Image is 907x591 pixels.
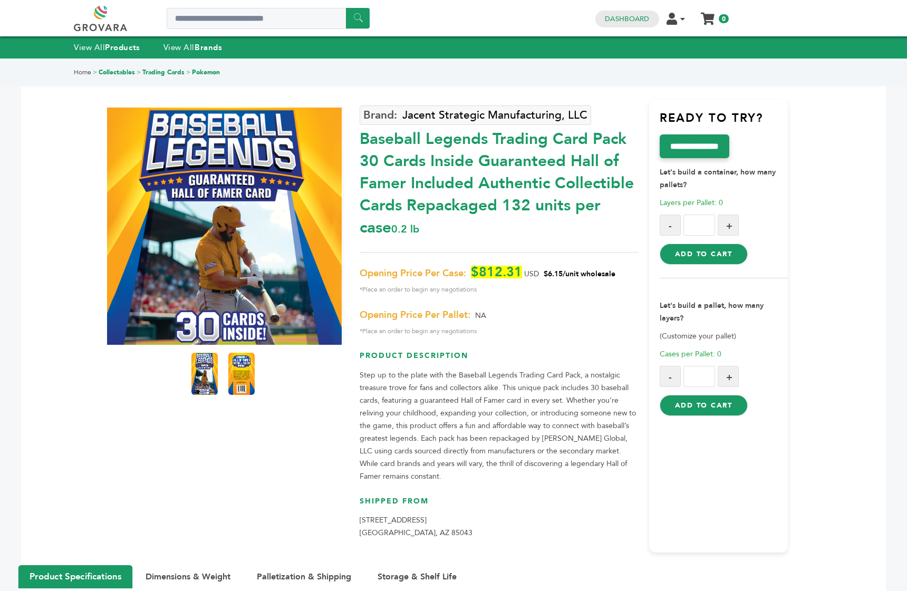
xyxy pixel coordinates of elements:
[475,311,486,321] span: NA
[191,353,218,395] img: Baseball Legends Trading Card Pack – 30 Cards Inside – Guaranteed Hall of Famer Included – Authen...
[360,283,638,296] span: *Place an order to begin any negotiations
[135,566,241,588] button: Dimensions & Weight
[142,68,185,76] a: Trading Cards
[228,353,255,395] img: Baseball Legends Trading Card Pack – 30 Cards Inside – Guaranteed Hall of Famer Included – Authen...
[360,369,638,483] p: Step up to the plate with the Baseball Legends Trading Card Pack, a nostalgic treasure trove for ...
[360,309,470,322] span: Opening Price Per Pallet:
[163,42,223,53] a: View AllBrands
[660,215,681,236] button: -
[74,42,140,53] a: View AllProducts
[186,68,190,76] span: >
[74,68,91,76] a: Home
[544,269,615,279] span: $6.15/unit wholesale
[192,68,220,76] a: Pokemon
[99,68,135,76] a: Collectables
[660,366,681,387] button: -
[360,123,638,239] div: Baseball Legends Trading Card Pack 30 Cards Inside Guaranteed Hall of Famer Included Authentic Co...
[360,496,638,515] h3: Shipped From
[660,301,764,323] strong: Let's build a pallet, how many layers?
[360,514,638,539] p: [STREET_ADDRESS] [GEOGRAPHIC_DATA], AZ 85043
[360,325,638,337] span: *Place an order to begin any negotiations
[137,68,141,76] span: >
[660,198,723,208] span: Layers per Pallet: 0
[660,330,788,343] p: (Customize your pallet)
[660,110,788,134] h3: Ready to try?
[93,68,97,76] span: >
[718,215,739,236] button: +
[660,244,748,265] button: Add to Cart
[660,395,748,416] button: Add to Cart
[104,108,342,345] img: Baseball Legends Trading Card Pack – 30 Cards Inside – Guaranteed Hall of Famer Included – Authen...
[246,566,362,588] button: Palletization & Shipping
[524,269,539,279] span: USD
[660,349,721,359] span: Cases per Pallet: 0
[18,565,132,588] button: Product Specifications
[360,105,591,125] a: Jacent Strategic Manufacturing, LLC
[719,14,729,23] span: 0
[167,8,370,29] input: Search a product or brand...
[360,267,466,280] span: Opening Price Per Case:
[660,167,776,190] strong: Let's build a container, how many pallets?
[718,366,739,387] button: +
[367,566,467,588] button: Storage & Shelf Life
[391,222,419,236] span: 0.2 lb
[471,266,522,278] span: $812.31
[105,42,140,53] strong: Products
[605,14,649,24] a: Dashboard
[360,351,638,369] h3: Product Description
[702,9,714,21] a: My Cart
[195,42,222,53] strong: Brands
